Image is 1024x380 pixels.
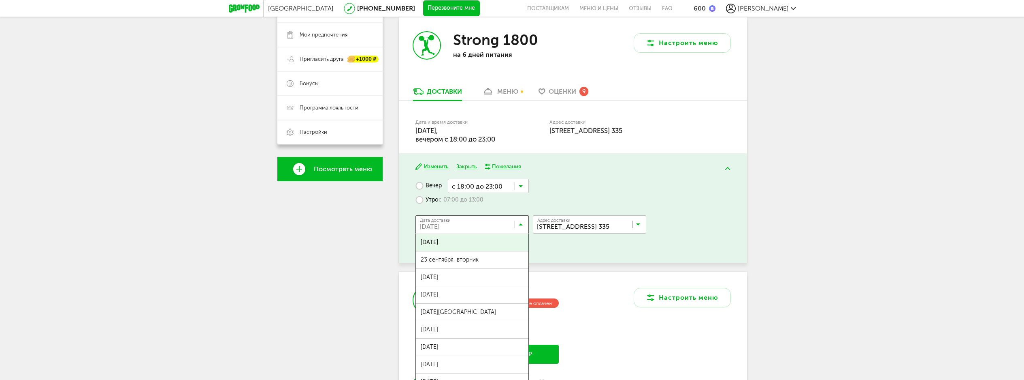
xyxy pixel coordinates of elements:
[634,33,731,53] button: Настроить меню
[485,163,522,170] button: Пожелания
[456,163,477,171] button: Закрыть
[579,87,588,96] div: 9
[416,321,528,338] span: [DATE]
[694,4,706,12] div: 600
[549,127,622,135] span: [STREET_ADDRESS] 335
[738,4,789,12] span: [PERSON_NAME]
[277,71,383,96] a: Бонусы
[478,87,522,100] a: меню
[415,193,483,207] label: Утро
[416,304,528,321] span: [DATE][GEOGRAPHIC_DATA]
[300,56,344,63] span: Пригласить друга
[409,87,466,100] a: Доставки
[277,157,383,181] a: Посмотреть меню
[300,104,358,112] span: Программа лояльности
[709,5,715,12] img: bonus_b.cdccf46.png
[277,23,383,47] a: Мои предпочтения
[415,163,448,171] button: Изменить
[453,51,558,58] p: на 6 дней питания
[519,298,559,308] div: Не оплачен
[314,165,372,173] span: Посмотреть меню
[416,251,528,268] span: 23 сентября, вторник
[534,87,592,100] a: Оценки 9
[357,4,415,12] a: [PHONE_NUMBER]
[300,31,347,39] span: Мои предпочтения
[416,286,528,303] span: [DATE]
[300,129,327,136] span: Настройки
[416,234,528,251] span: [DATE]
[348,56,379,63] div: +1000 ₽
[725,167,730,170] img: arrow-up-green.5eb5f82.svg
[427,88,462,95] div: Доставки
[277,120,383,144] a: Настройки
[415,127,495,143] span: [DATE], вечером c 18:00 до 23:00
[497,88,518,95] div: меню
[416,269,528,286] span: [DATE]
[277,47,383,71] a: Пригласить друга +1000 ₽
[537,218,571,223] span: Адрес доставки
[549,88,576,95] span: Оценки
[423,0,480,17] button: Перезвоните мне
[492,163,521,170] div: Пожелания
[268,4,334,12] span: [GEOGRAPHIC_DATA]
[415,120,508,125] label: Дата и время доставки
[416,339,528,356] span: [DATE]
[453,31,538,49] h3: Strong 1800
[549,120,700,125] label: Адрес доставки
[415,179,442,193] label: Вечер
[300,80,319,87] span: Бонусы
[439,196,483,204] span: с 07:00 до 13:00
[277,96,383,120] a: Программа лояльности
[416,356,528,373] span: [DATE]
[634,288,731,307] button: Настроить меню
